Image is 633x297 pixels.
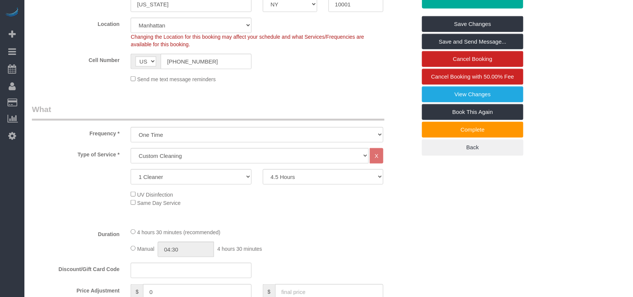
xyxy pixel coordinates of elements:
label: Price Adjustment [26,284,125,294]
a: Cancel Booking with 50.00% Fee [422,69,523,85]
span: Send me text message reminders [137,76,216,82]
span: Manual [137,246,154,252]
label: Duration [26,228,125,238]
a: Save Changes [422,16,523,32]
span: UV Disinfection [137,192,173,198]
span: Same Day Service [137,200,181,206]
label: Type of Service * [26,148,125,158]
input: Cell Number [161,54,251,69]
a: Save and Send Message... [422,34,523,50]
label: Frequency * [26,127,125,137]
img: Automaid Logo [5,8,20,18]
a: Book This Again [422,104,523,120]
label: Cell Number [26,54,125,64]
a: Complete [422,122,523,138]
span: Cancel Booking with 50.00% Fee [431,73,514,80]
span: 4 hours 30 minutes (recommended) [137,229,220,235]
a: Cancel Booking [422,51,523,67]
label: Location [26,18,125,28]
span: Changing the Location for this booking may affect your schedule and what Services/Frequencies are... [131,34,364,47]
a: Back [422,139,523,155]
label: Discount/Gift Card Code [26,263,125,273]
a: View Changes [422,86,523,102]
span: 4 hours 30 minutes [217,246,262,252]
legend: What [32,104,384,121]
